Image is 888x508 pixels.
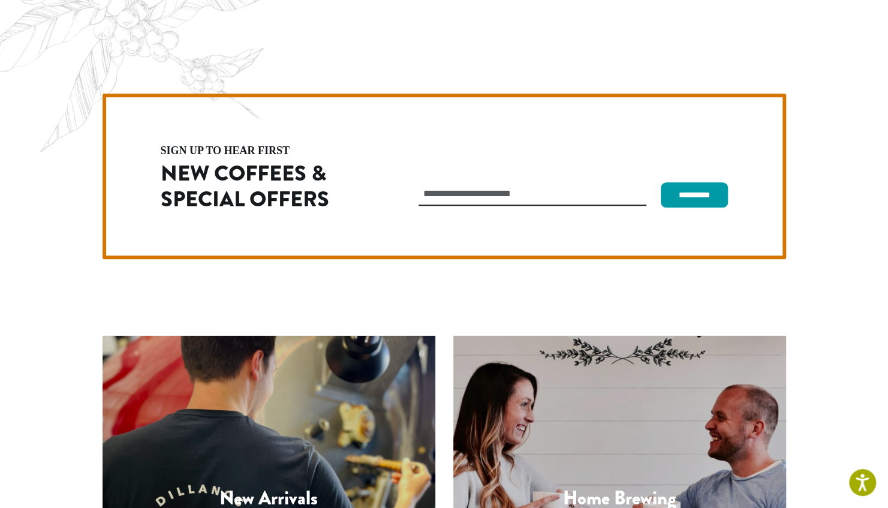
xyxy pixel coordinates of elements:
[161,145,367,156] h4: sign up to hear first
[161,161,367,212] h2: New Coffees & Special Offers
